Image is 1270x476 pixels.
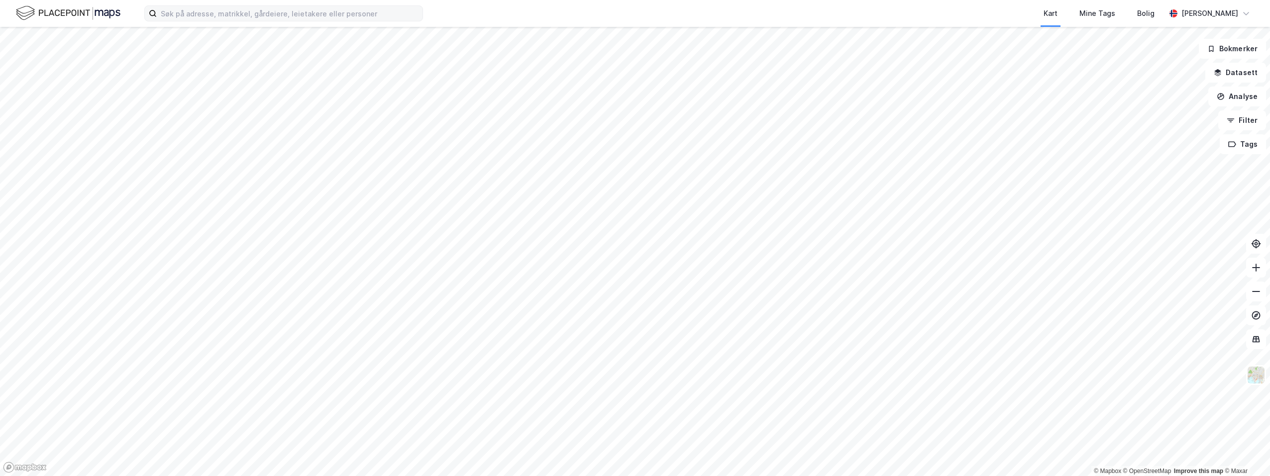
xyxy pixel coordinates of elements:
[1220,428,1270,476] iframe: Chat Widget
[1220,428,1270,476] div: Kontrollprogram for chat
[16,4,120,22] img: logo.f888ab2527a4732fd821a326f86c7f29.svg
[1044,7,1058,19] div: Kart
[1181,7,1238,19] div: [PERSON_NAME]
[1079,7,1115,19] div: Mine Tags
[1137,7,1155,19] div: Bolig
[157,6,423,21] input: Søk på adresse, matrikkel, gårdeiere, leietakere eller personer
